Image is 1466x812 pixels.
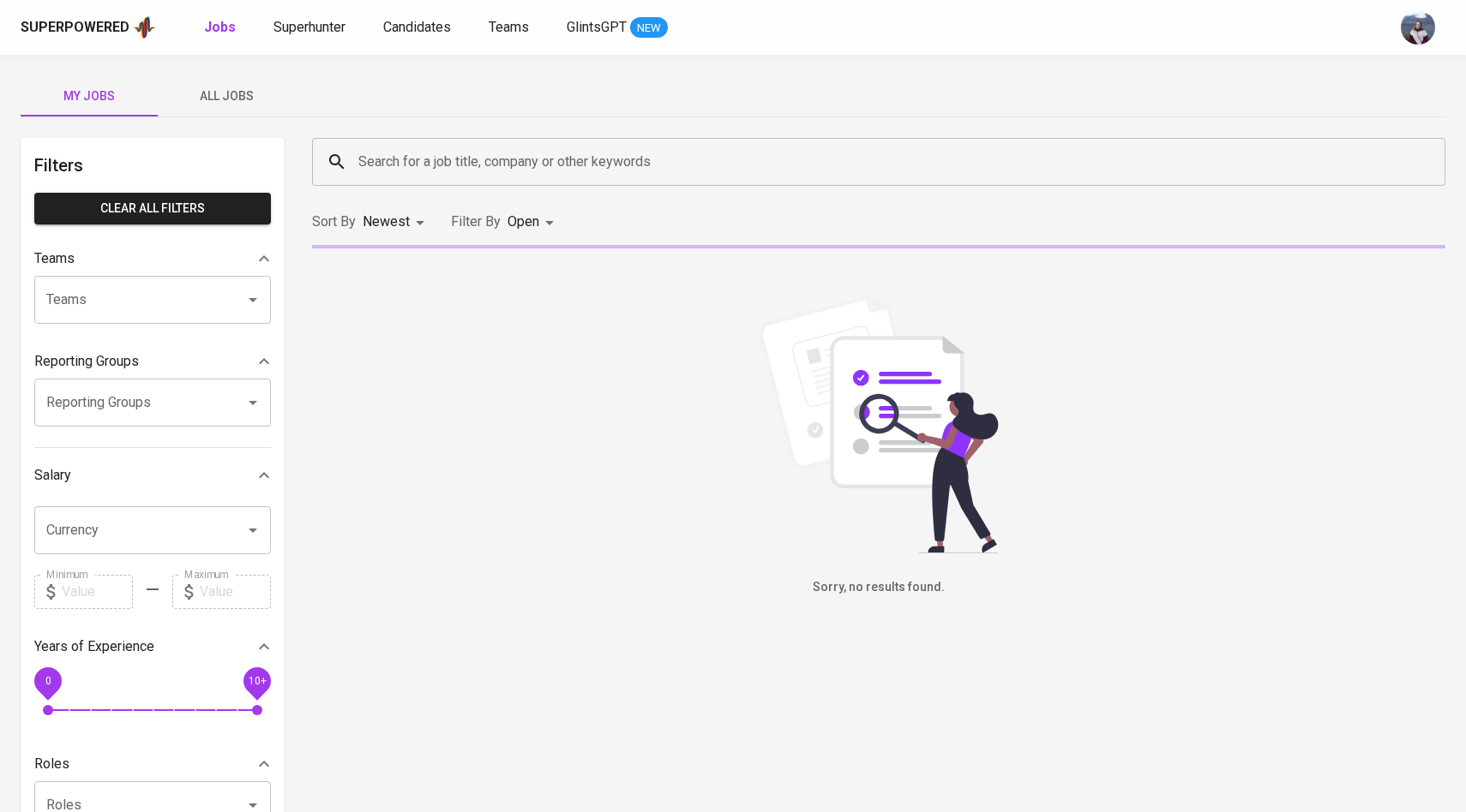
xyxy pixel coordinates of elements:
[200,575,271,609] input: Value
[508,206,560,238] div: Open
[34,636,154,657] p: Years of Experience
[34,344,271,379] div: Reporting Groups
[34,747,271,781] div: Roles
[34,242,271,276] div: Teams
[273,17,349,39] a: Superhunter
[34,193,271,224] button: Clear All filters
[312,212,356,232] p: Sort By
[312,578,1445,597] h6: Sorry, no results found.
[48,198,257,219] span: Clear All filters
[567,17,668,39] a: GlintsGPT NEW
[241,288,265,312] button: Open
[241,518,265,542] button: Open
[508,213,539,230] span: Open
[567,19,627,35] span: GlintsGPT
[383,19,451,35] span: Candidates
[21,18,129,38] div: Superpowered
[31,86,147,107] span: My Jobs
[273,19,345,35] span: Superhunter
[34,465,71,486] p: Salary
[630,20,668,37] span: NEW
[1401,10,1435,45] img: christine.raharja@glints.com
[451,212,501,232] p: Filter By
[241,391,265,415] button: Open
[750,296,1007,553] img: file_searching.svg
[204,17,239,39] a: Jobs
[363,212,410,232] p: Newest
[489,19,529,35] span: Teams
[34,152,271,179] h6: Filters
[383,17,454,39] a: Candidates
[34,248,75,269] p: Teams
[21,15,156,40] a: Superpoweredapp logo
[363,206,430,238] div: Newest
[34,630,271,664] div: Years of Experience
[34,754,69,774] p: Roles
[62,575,133,609] input: Value
[489,17,532,39] a: Teams
[248,674,266,686] span: 10+
[133,15,156,40] img: app logo
[34,351,139,372] p: Reporting Groups
[45,674,51,686] span: 0
[204,19,236,35] b: Jobs
[168,86,285,107] span: All Jobs
[34,458,271,493] div: Salary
